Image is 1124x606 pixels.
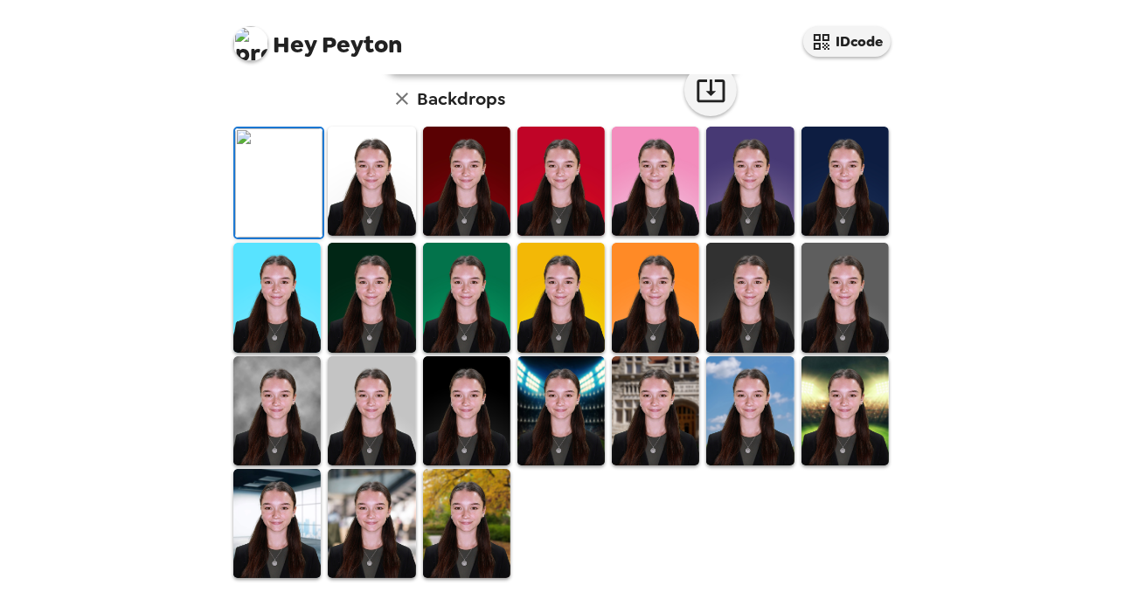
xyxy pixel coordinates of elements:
h6: Backdrops [417,85,505,113]
button: IDcode [803,26,891,57]
img: Original [235,128,323,238]
span: Hey [273,29,316,60]
img: profile pic [233,26,268,61]
span: Peyton [233,17,402,57]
